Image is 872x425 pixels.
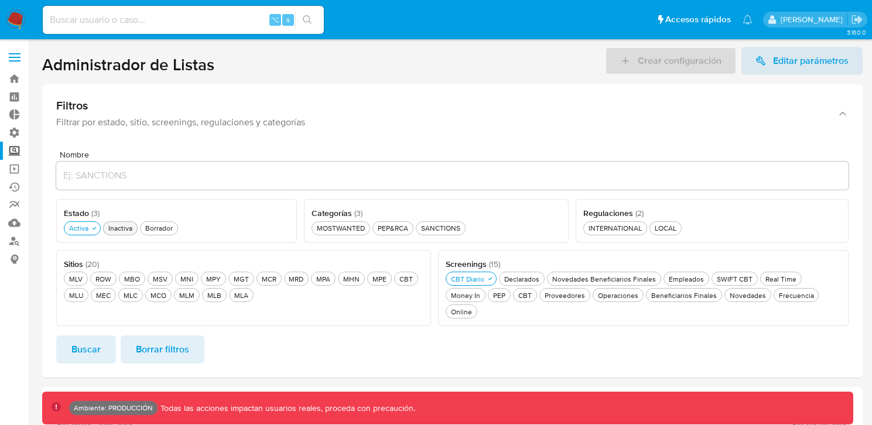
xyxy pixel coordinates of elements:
span: ⌥ [271,14,279,25]
a: Salir [851,13,863,26]
span: s [286,14,290,25]
p: Todas las acciones impactan usuarios reales, proceda con precaución. [158,403,415,414]
p: marcoezequiel.morales@mercadolibre.com [781,14,847,25]
span: Accesos rápidos [665,13,731,26]
button: search-icon [295,12,319,28]
input: Buscar usuario o caso... [43,12,324,28]
a: Notificaciones [743,15,753,25]
p: Ambiente: PRODUCCIÓN [74,406,153,410]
